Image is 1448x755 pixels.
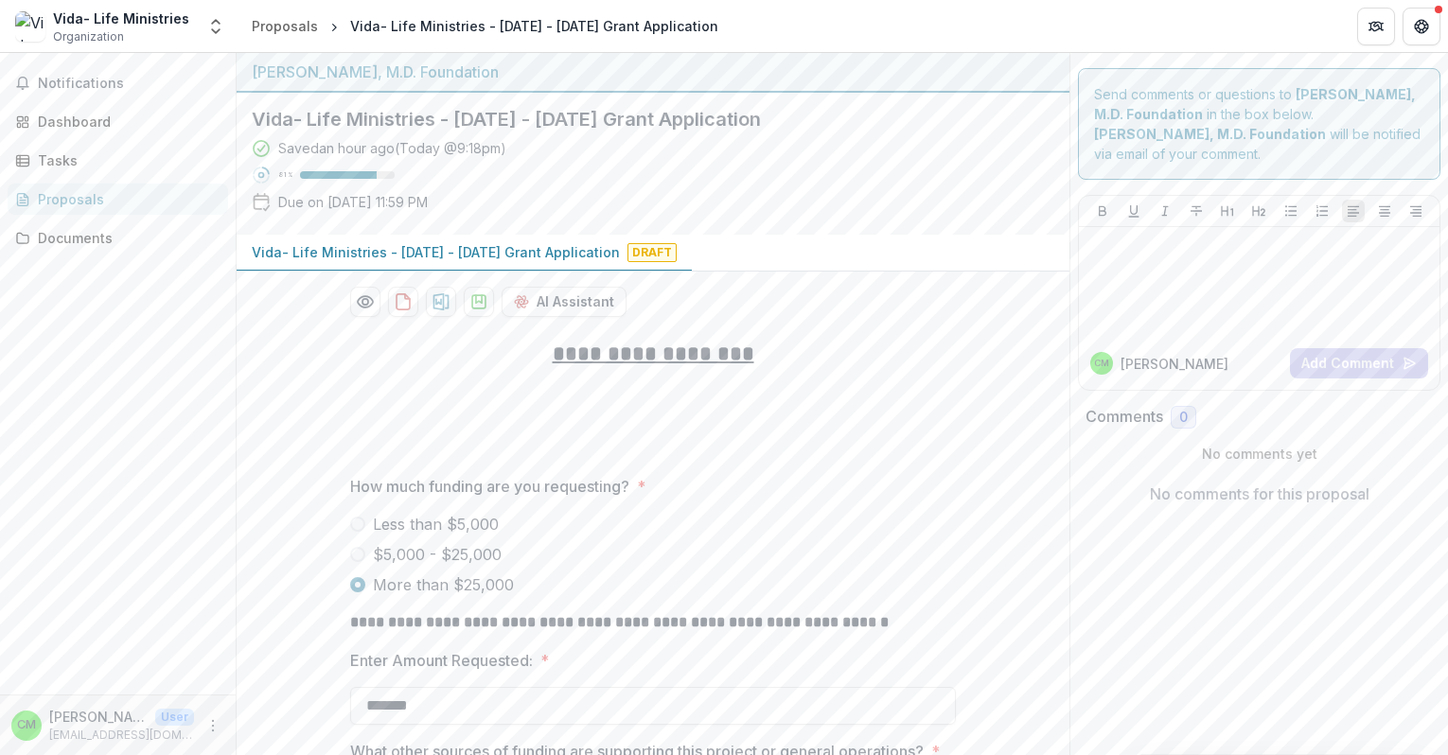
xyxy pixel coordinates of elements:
button: Underline [1122,200,1145,222]
button: Align Left [1342,200,1365,222]
h2: Vida- Life Ministries - [DATE] - [DATE] Grant Application [252,108,1024,131]
span: 0 [1179,410,1188,426]
button: Partners [1357,8,1395,45]
h2: Comments [1086,408,1163,426]
nav: breadcrumb [244,12,726,40]
p: [EMAIL_ADDRESS][DOMAIN_NAME] [49,727,194,744]
strong: [PERSON_NAME], M.D. Foundation [1094,126,1326,142]
button: Bullet List [1280,200,1302,222]
button: Get Help [1403,8,1440,45]
button: AI Assistant [502,287,627,317]
button: Heading 1 [1216,200,1239,222]
div: Tasks [38,150,213,170]
a: Documents [8,222,228,254]
span: Draft [627,243,677,262]
span: More than $25,000 [373,573,514,596]
p: [PERSON_NAME] [49,707,148,727]
button: Ordered List [1311,200,1333,222]
p: Due on [DATE] 11:59 PM [278,192,428,212]
div: Dashboard [38,112,213,132]
div: Proposals [252,16,318,36]
span: $5,000 - $25,000 [373,543,502,566]
div: Send comments or questions to in the box below. will be notified via email of your comment. [1078,68,1440,180]
div: Saved an hour ago ( Today @ 9:18pm ) [278,138,506,158]
div: Proposals [38,189,213,209]
button: Add Comment [1290,348,1428,378]
p: No comments yet [1086,444,1433,464]
p: 81 % [278,168,292,182]
button: Heading 2 [1247,200,1270,222]
button: Italicize [1154,200,1176,222]
div: Vida- Life Ministries [53,9,189,28]
button: Notifications [8,68,228,98]
p: [PERSON_NAME] [1121,354,1228,374]
div: [PERSON_NAME], M.D. Foundation [252,61,1054,83]
button: download-proposal [388,287,418,317]
div: Carlos Medina [1094,359,1109,368]
button: Bold [1091,200,1114,222]
button: Align Right [1404,200,1427,222]
p: Vida- Life Ministries - [DATE] - [DATE] Grant Application [252,242,620,262]
p: No comments for this proposal [1150,483,1369,505]
p: How much funding are you requesting? [350,475,629,498]
div: Vida- Life Ministries - [DATE] - [DATE] Grant Application [350,16,718,36]
a: Tasks [8,145,228,176]
div: Documents [38,228,213,248]
a: Proposals [244,12,326,40]
a: Proposals [8,184,228,215]
button: More [202,714,224,737]
button: Open entity switcher [203,8,229,45]
button: download-proposal [426,287,456,317]
img: Vida- Life Ministries [15,11,45,42]
button: download-proposal [464,287,494,317]
button: Align Center [1373,200,1396,222]
span: Notifications [38,76,221,92]
a: Dashboard [8,106,228,137]
button: Preview 4c4c7103-5dd1-4a88-afc6-e06b27ebf38f-0.pdf [350,287,380,317]
p: Enter Amount Requested: [350,649,533,672]
span: Less than $5,000 [373,513,499,536]
div: Carlos Medina [17,719,36,731]
p: User [155,709,194,726]
span: Organization [53,28,124,45]
button: Strike [1185,200,1208,222]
